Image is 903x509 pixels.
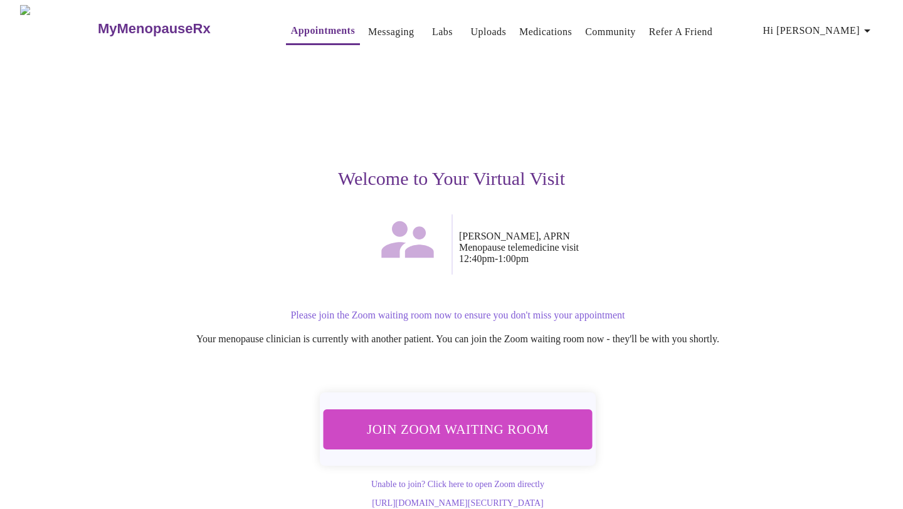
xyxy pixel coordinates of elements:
[763,22,875,39] span: Hi [PERSON_NAME]
[368,23,414,41] a: Messaging
[65,168,838,189] h3: Welcome to Your Virtual Visit
[286,18,360,45] button: Appointments
[585,23,636,41] a: Community
[363,19,419,45] button: Messaging
[98,21,211,37] h3: MyMenopauseRx
[338,417,578,441] span: Join Zoom Waiting Room
[423,19,463,45] button: Labs
[471,23,507,41] a: Uploads
[649,23,713,41] a: Refer a Friend
[96,7,260,51] a: MyMenopauseRx
[321,409,594,449] button: Join Zoom Waiting Room
[466,19,512,45] button: Uploads
[291,22,355,39] a: Appointments
[371,480,544,489] a: Unable to join? Click here to open Zoom directly
[78,310,838,321] p: Please join the Zoom waiting room now to ensure you don't miss your appointment
[580,19,641,45] button: Community
[372,498,543,508] a: [URL][DOMAIN_NAME][SECURITY_DATA]
[20,5,96,52] img: MyMenopauseRx Logo
[432,23,453,41] a: Labs
[78,333,838,345] p: Your menopause clinician is currently with another patient. You can join the Zoom waiting room no...
[514,19,577,45] button: Medications
[644,19,718,45] button: Refer a Friend
[758,18,880,43] button: Hi [PERSON_NAME]
[519,23,572,41] a: Medications
[459,231,838,265] p: [PERSON_NAME], APRN Menopause telemedicine visit 12:40pm - 1:00pm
